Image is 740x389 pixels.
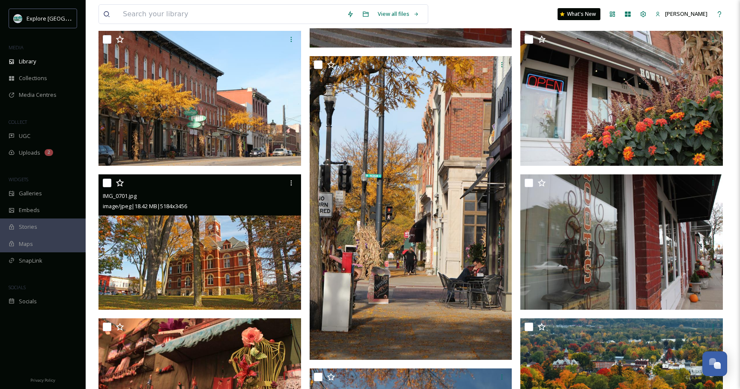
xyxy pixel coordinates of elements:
[665,10,707,18] span: [PERSON_NAME]
[45,149,53,156] div: 2
[558,8,600,20] a: What's New
[103,192,137,200] span: IMG_0701.jpg
[19,223,37,231] span: Stories
[702,351,727,376] button: Open Chat
[9,284,26,290] span: SOCIALS
[9,176,28,183] span: WIDGETS
[19,91,57,99] span: Media Centres
[19,206,40,214] span: Embeds
[103,202,187,210] span: image/jpeg | 18.42 MB | 5184 x 3456
[9,44,24,51] span: MEDIA
[14,14,22,23] img: 67e7af72-b6c8-455a-acf8-98e6fe1b68aa.avif
[9,119,27,125] span: COLLECT
[651,6,712,22] a: [PERSON_NAME]
[19,57,36,66] span: Library
[27,14,144,22] span: Explore [GEOGRAPHIC_DATA][PERSON_NAME]
[310,56,512,360] img: IMG_0734.jpg
[19,132,30,140] span: UGC
[520,174,723,310] img: IMG_0893.jpg
[19,74,47,82] span: Collections
[19,189,42,197] span: Galleries
[19,257,42,265] span: SnapLink
[30,374,55,385] a: Privacy Policy
[19,297,37,305] span: Socials
[19,149,40,157] span: Uploads
[520,31,723,166] img: IMG_0889.jpg
[30,377,55,383] span: Privacy Policy
[119,5,343,24] input: Search your library
[98,31,301,166] img: Howell - IMG_0696.jpg
[373,6,424,22] a: View all files
[19,240,33,248] span: Maps
[98,174,301,310] img: IMG_0701.jpg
